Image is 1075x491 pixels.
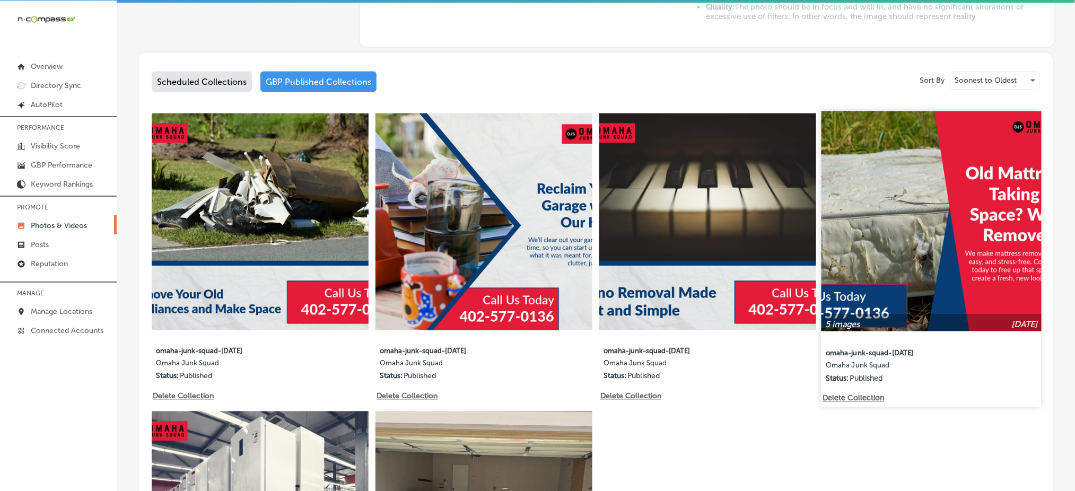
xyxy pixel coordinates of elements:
p: Photos & Videos [31,221,87,230]
p: Soonest to Oldest [955,75,1017,85]
p: Visibility Score [31,142,80,151]
p: Connected Accounts [31,326,103,335]
p: Delete Collection [600,392,660,401]
label: omaha-junk-squad-[DATE] [156,341,317,360]
p: Reputation [31,259,68,268]
p: Delete Collection [823,394,883,403]
p: Published [180,372,212,381]
p: Sort By [920,76,945,85]
label: Omaha Junk Squad [826,361,990,373]
div: Soonest to Oldest [951,72,1039,89]
p: Published [850,374,883,383]
img: Collection thumbnail [152,113,369,330]
p: Status: [156,372,179,381]
p: 5 images [825,320,860,330]
label: Omaha Junk Squad [380,360,541,372]
label: Omaha Junk Squad [604,360,765,372]
img: Collection thumbnail [599,113,816,330]
img: 660ab0bf-5cc7-4cb8-ba1c-48b5ae0f18e60NCTV_CLogo_TV_Black_-500x88.png [17,14,75,24]
p: Delete Collection [377,392,436,401]
p: AutoPilot [31,100,63,109]
label: omaha-junk-squad-[DATE] [604,341,765,360]
p: [DATE] [1011,320,1038,330]
p: Delete Collection [153,392,213,401]
p: Directory Sync [31,81,81,90]
p: Keyword Rankings [31,180,93,189]
p: Status: [380,372,403,381]
label: omaha-junk-squad-[DATE] [826,343,990,362]
label: omaha-junk-squad-[DATE] [380,341,541,360]
img: Collection thumbnail [821,111,1042,331]
img: Collection thumbnail [375,113,592,330]
p: GBP Performance [31,161,92,170]
label: Omaha Junk Squad [156,360,317,372]
div: GBP Published Collections [260,72,377,92]
p: Posts [31,240,49,249]
p: Status: [604,372,626,381]
p: Published [404,372,436,381]
p: Manage Locations [31,307,92,316]
div: Scheduled Collections [152,72,252,92]
p: Overview [31,62,63,71]
p: Status: [826,374,849,383]
p: Published [627,372,660,381]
